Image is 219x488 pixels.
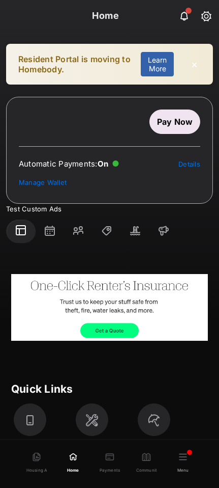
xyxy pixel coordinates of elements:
[18,54,131,74] span: Resident Portal is moving to Homebody.
[136,462,157,473] span: Community
[19,159,119,169] div: Automatic Payments :
[188,58,201,71] button: Dismiss Homebody banner
[63,399,121,462] a: Request Maintenance
[19,178,67,186] a: Manage Wallet
[91,444,128,482] a: Payments
[11,383,73,395] strong: Quick Links
[26,462,47,473] span: Housing Agreement Options
[177,462,189,473] span: Menu
[55,444,91,482] a: Home
[165,444,201,481] button: Menu
[67,462,79,473] span: Home
[11,251,208,364] img: Advertisment
[6,204,213,214] div: Test Custom Ads
[125,399,183,454] a: Insurance
[100,462,120,473] span: Payments
[178,160,200,168] a: Details
[128,444,165,482] a: Community
[18,444,55,482] a: Housing Agreement Options
[1,399,59,454] a: Contact Us
[141,52,174,76] button: Learn More
[98,159,109,169] span: On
